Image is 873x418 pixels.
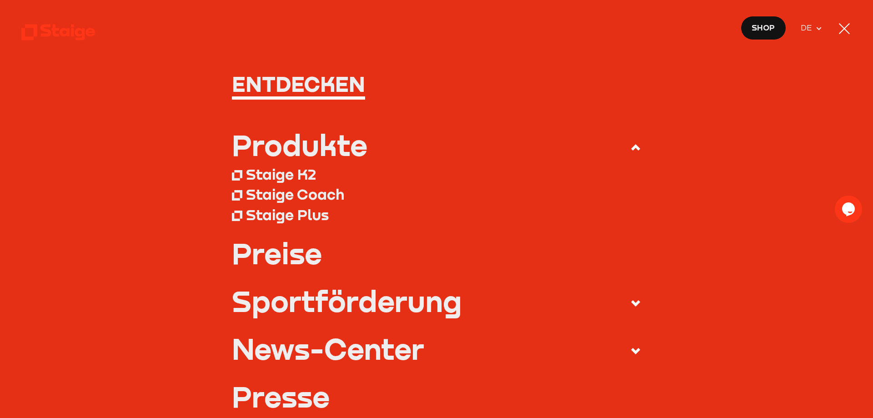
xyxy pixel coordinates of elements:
[232,131,367,159] div: Produkte
[741,16,786,40] a: Shop
[232,382,642,411] a: Presse
[752,21,775,34] span: Shop
[835,196,864,223] iframe: chat widget
[232,164,642,184] a: Staige K2
[801,22,816,35] span: DE
[232,334,424,363] div: News-Center
[246,206,329,224] div: Staige Plus
[232,184,642,205] a: Staige Coach
[246,165,316,183] div: Staige K2
[246,185,344,203] div: Staige Coach
[232,204,642,225] a: Staige Plus
[232,239,642,267] a: Preise
[232,287,462,315] div: Sportförderung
